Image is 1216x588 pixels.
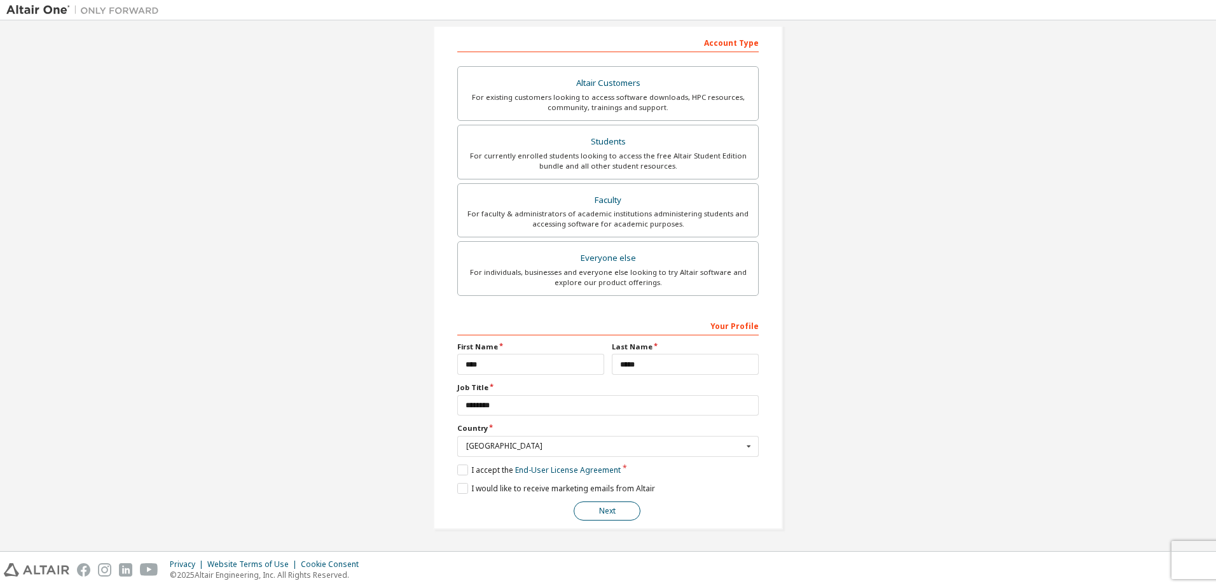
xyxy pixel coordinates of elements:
[457,315,759,335] div: Your Profile
[466,92,750,113] div: For existing customers looking to access software downloads, HPC resources, community, trainings ...
[457,483,655,494] label: I would like to receive marketing emails from Altair
[4,563,69,577] img: altair_logo.svg
[457,342,604,352] label: First Name
[466,192,750,209] div: Faculty
[457,423,759,433] label: Country
[98,563,111,577] img: instagram.svg
[170,559,207,570] div: Privacy
[457,465,621,475] label: I accept the
[77,563,90,577] img: facebook.svg
[170,570,366,580] p: © 2025 Altair Engineering, Inc. All Rights Reserved.
[466,267,750,288] div: For individuals, businesses and everyone else looking to try Altair software and explore our prod...
[574,501,640,521] button: Next
[457,382,759,393] label: Job Title
[466,74,750,92] div: Altair Customers
[466,249,750,267] div: Everyone else
[466,442,743,450] div: [GEOGRAPHIC_DATA]
[612,342,759,352] label: Last Name
[515,465,621,475] a: End-User License Agreement
[466,209,750,229] div: For faculty & administrators of academic institutions administering students and accessing softwa...
[207,559,301,570] div: Website Terms of Use
[140,563,158,577] img: youtube.svg
[301,559,366,570] div: Cookie Consent
[6,4,165,17] img: Altair One
[119,563,132,577] img: linkedin.svg
[466,151,750,171] div: For currently enrolled students looking to access the free Altair Student Edition bundle and all ...
[457,32,759,52] div: Account Type
[466,133,750,151] div: Students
